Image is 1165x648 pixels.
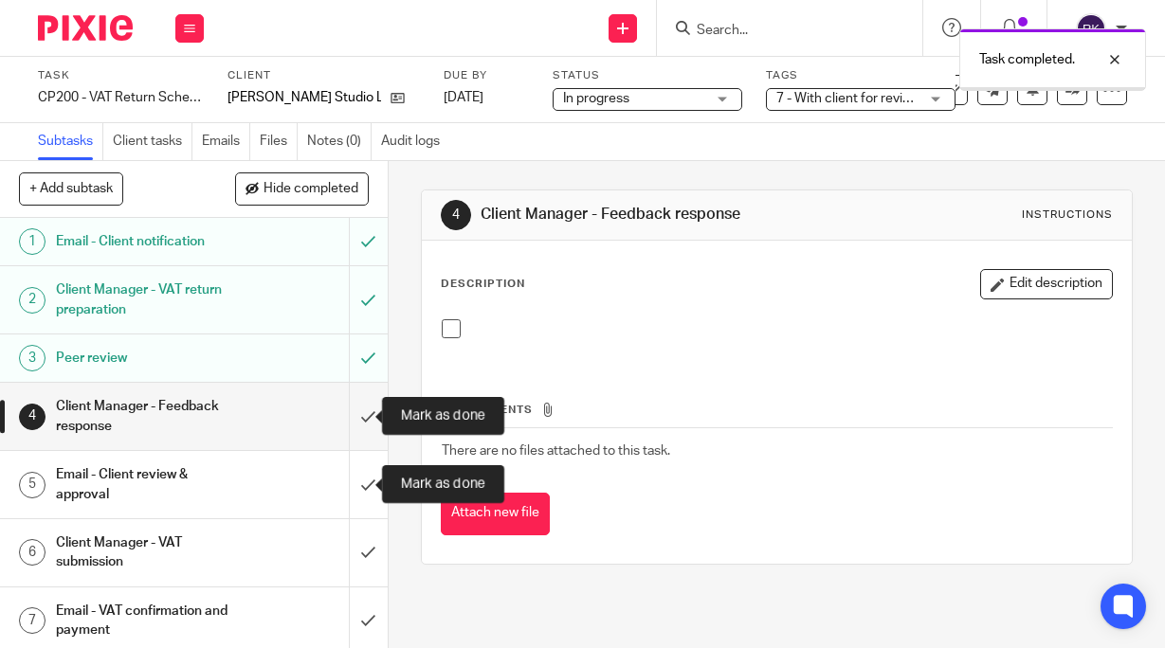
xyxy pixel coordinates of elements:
[441,277,525,292] p: Description
[56,460,239,509] h1: Email - Client review & approval
[19,607,46,634] div: 7
[19,287,46,314] div: 2
[481,205,817,225] h1: Client Manager - Feedback response
[307,123,372,160] a: Notes (0)
[1076,13,1106,44] img: svg%3E
[19,539,46,566] div: 6
[442,405,533,415] span: Attachments
[19,172,123,205] button: + Add subtask
[776,92,919,105] span: 7 - With client for review
[441,493,550,535] button: Attach new file
[980,269,1113,299] button: Edit description
[19,404,46,430] div: 4
[553,68,742,83] label: Status
[441,200,471,230] div: 4
[381,123,449,160] a: Audit logs
[38,88,204,107] div: CP200 - VAT Return Schedule 1- Jan/Apr/Jul/Oct
[56,276,239,324] h1: Client Manager - VAT return preparation
[228,68,420,83] label: Client
[264,182,358,197] span: Hide completed
[19,472,46,498] div: 5
[442,444,670,458] span: There are no files attached to this task.
[113,123,192,160] a: Client tasks
[38,15,133,41] img: Pixie
[38,68,204,83] label: Task
[979,50,1075,69] p: Task completed.
[260,123,298,160] a: Files
[1022,207,1113,223] div: Instructions
[19,345,46,371] div: 3
[202,123,250,160] a: Emails
[444,91,483,104] span: [DATE]
[56,529,239,577] h1: Client Manager - VAT submission
[228,88,381,107] p: [PERSON_NAME] Studio Ltd
[56,344,239,372] h1: Peer review
[56,392,239,441] h1: Client Manager - Feedback response
[444,68,529,83] label: Due by
[56,227,239,256] h1: Email - Client notification
[56,597,239,645] h1: Email - VAT confirmation and payment
[19,228,46,255] div: 1
[235,172,369,205] button: Hide completed
[38,123,103,160] a: Subtasks
[563,92,629,105] span: In progress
